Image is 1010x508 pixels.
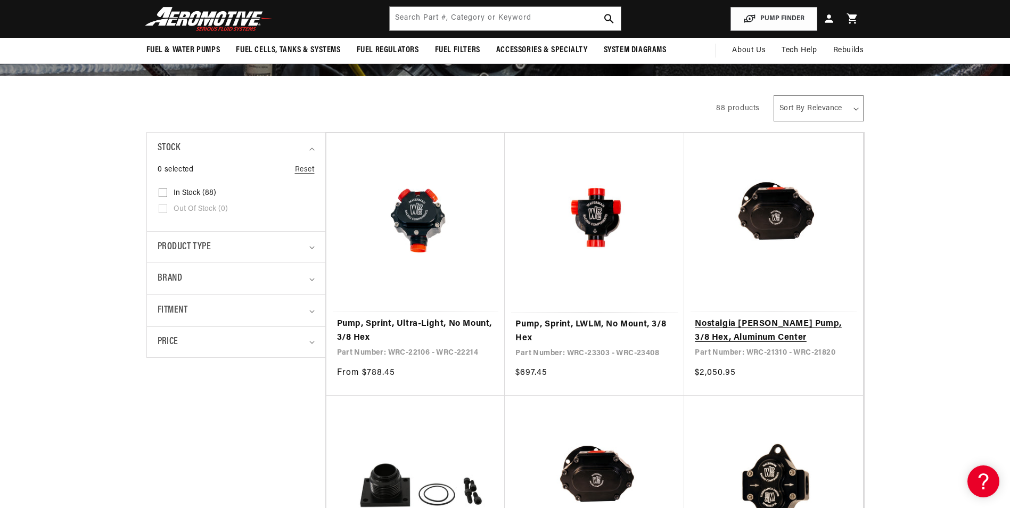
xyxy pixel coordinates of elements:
span: Fuel & Water Pumps [146,45,220,56]
span: Price [158,335,178,349]
span: About Us [732,46,766,54]
span: Out of stock (0) [174,204,228,214]
span: Rebuilds [833,45,864,56]
span: Fuel Regulators [357,45,419,56]
span: Fuel Filters [435,45,480,56]
span: Fitment [158,303,188,318]
span: 88 products [716,104,760,112]
span: System Diagrams [604,45,667,56]
summary: Accessories & Specialty [488,38,596,63]
summary: Tech Help [774,38,825,63]
span: In stock (88) [174,189,216,198]
input: Search by Part Number, Category or Keyword [390,7,621,30]
summary: Fuel Cells, Tanks & Systems [228,38,348,63]
a: Reset [295,164,315,176]
summary: Stock (0 selected) [158,133,315,164]
span: Tech Help [782,45,817,56]
summary: Brand (0 selected) [158,263,315,294]
img: Aeromotive [142,6,275,31]
button: search button [597,7,621,30]
summary: Fuel & Water Pumps [138,38,228,63]
a: About Us [724,38,774,63]
summary: Product type (0 selected) [158,232,315,263]
span: Brand [158,271,183,286]
span: Product type [158,240,211,255]
summary: Fuel Regulators [349,38,427,63]
summary: Fitment (0 selected) [158,295,315,326]
span: Fuel Cells, Tanks & Systems [236,45,340,56]
a: Pump, Sprint, LWLM, No Mount, 3/8 Hex [515,318,674,345]
summary: Price [158,327,315,357]
span: Accessories & Specialty [496,45,588,56]
summary: Rebuilds [825,38,872,63]
span: Stock [158,141,180,156]
summary: Fuel Filters [427,38,488,63]
a: Pump, Sprint, Ultra-Light, No Mount, 3/8 Hex [337,317,495,345]
a: Nostalgia [PERSON_NAME] Pump, 3/8 Hex, Aluminum Center [695,317,852,345]
button: PUMP FINDER [730,7,817,31]
span: 0 selected [158,164,194,176]
summary: System Diagrams [596,38,675,63]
